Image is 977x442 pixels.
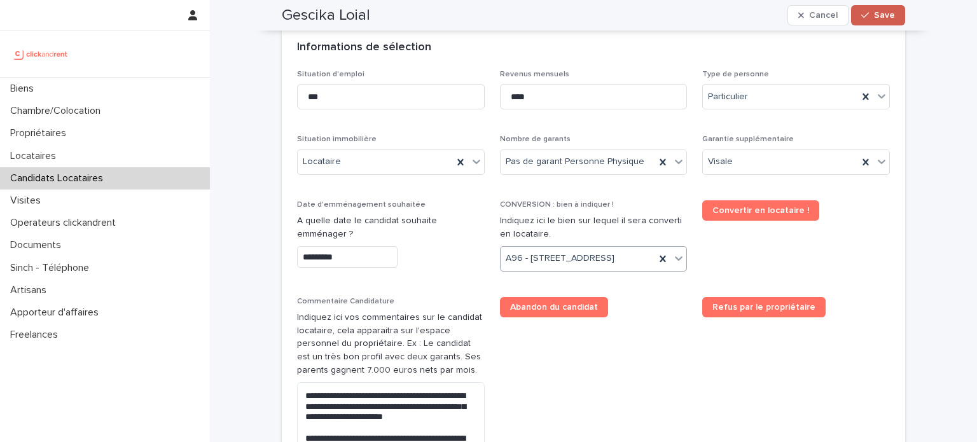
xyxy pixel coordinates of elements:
span: Date d'emménagement souhaitée [297,201,426,209]
p: A quelle date le candidat souhaite emménager ? [297,214,485,241]
span: Save [874,11,895,20]
button: Cancel [787,5,849,25]
a: Refus par le propriétaire [702,297,826,317]
span: Cancel [809,11,838,20]
span: Abandon du candidat [510,303,598,312]
span: Garantie supplémentaire [702,135,794,143]
a: Convertir en locataire ! [702,200,819,221]
span: CONVERSION : bien à indiquer ! [500,201,614,209]
span: Visale [708,155,733,169]
span: Convertir en locataire ! [712,206,809,215]
h2: Gescika Loial [282,6,370,25]
p: Indiquez ici le bien sur lequel il sera converti en locataire. [500,214,688,241]
span: Situation d'emploi [297,71,364,78]
p: Locataires [5,150,66,162]
button: Save [851,5,905,25]
span: Pas de garant Personne Physique [506,155,644,169]
img: UCB0brd3T0yccxBKYDjQ [10,41,72,67]
span: Revenus mensuels [500,71,569,78]
span: Situation immobilière [297,135,377,143]
span: Nombre de garants [500,135,571,143]
p: Operateurs clickandrent [5,217,126,229]
p: Freelances [5,329,68,341]
p: Sinch - Téléphone [5,262,99,274]
p: Visites [5,195,51,207]
h2: Informations de sélection [297,41,431,55]
p: Indiquez ici vos commentaires sur le candidat locataire, cela apparaitra sur l'espace personnel d... [297,311,485,377]
span: Type de personne [702,71,769,78]
p: Chambre/Colocation [5,105,111,117]
p: Artisans [5,284,57,296]
p: Propriétaires [5,127,76,139]
p: Documents [5,239,71,251]
span: Commentaire Candidature [297,298,394,305]
p: Candidats Locataires [5,172,113,184]
span: Refus par le propriétaire [712,303,815,312]
p: Biens [5,83,44,95]
span: Locataire [303,155,341,169]
a: Abandon du candidat [500,297,608,317]
span: A96 - [STREET_ADDRESS] [506,252,614,265]
span: Particulier [708,90,748,104]
p: Apporteur d'affaires [5,307,109,319]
